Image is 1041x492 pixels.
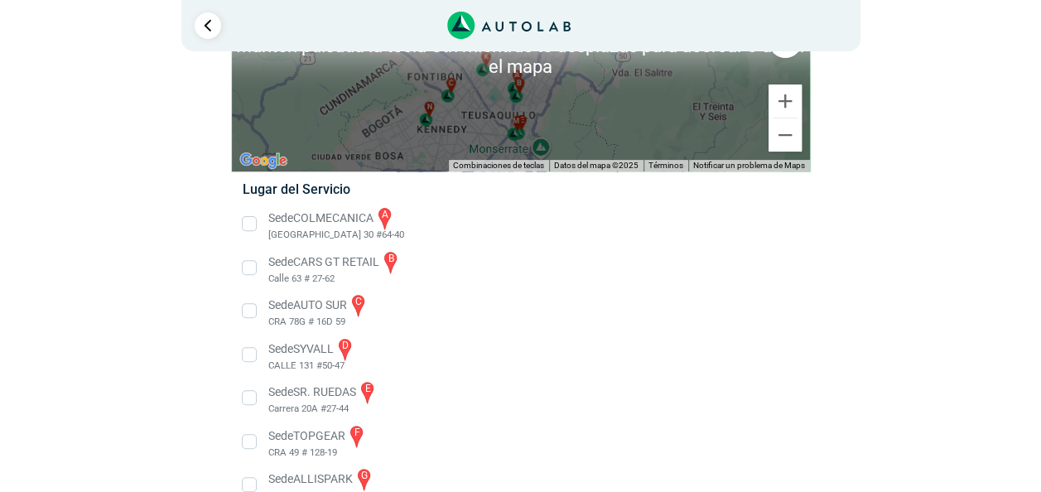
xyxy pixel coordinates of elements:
[513,116,519,128] span: m
[427,101,431,112] span: n
[447,17,571,32] a: Link al sitio de autolab
[243,181,798,197] h5: Lugar del Servicio
[514,70,519,82] span: a
[769,118,802,152] button: Reducir
[453,160,544,171] button: Combinaciones de teclas
[769,84,802,118] button: Ampliar
[448,78,453,89] span: c
[517,78,522,89] span: b
[554,161,639,170] span: Datos del mapa ©2025
[195,12,221,39] a: Ir al paso anterior
[236,150,291,171] a: Abre esta zona en Google Maps (se abre en una nueva ventana)
[236,150,291,171] img: Google
[519,115,523,127] span: e
[648,161,683,170] a: Términos (se abre en una nueva pestaña)
[483,51,488,63] span: k
[693,161,805,170] a: Notificar un problema de Maps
